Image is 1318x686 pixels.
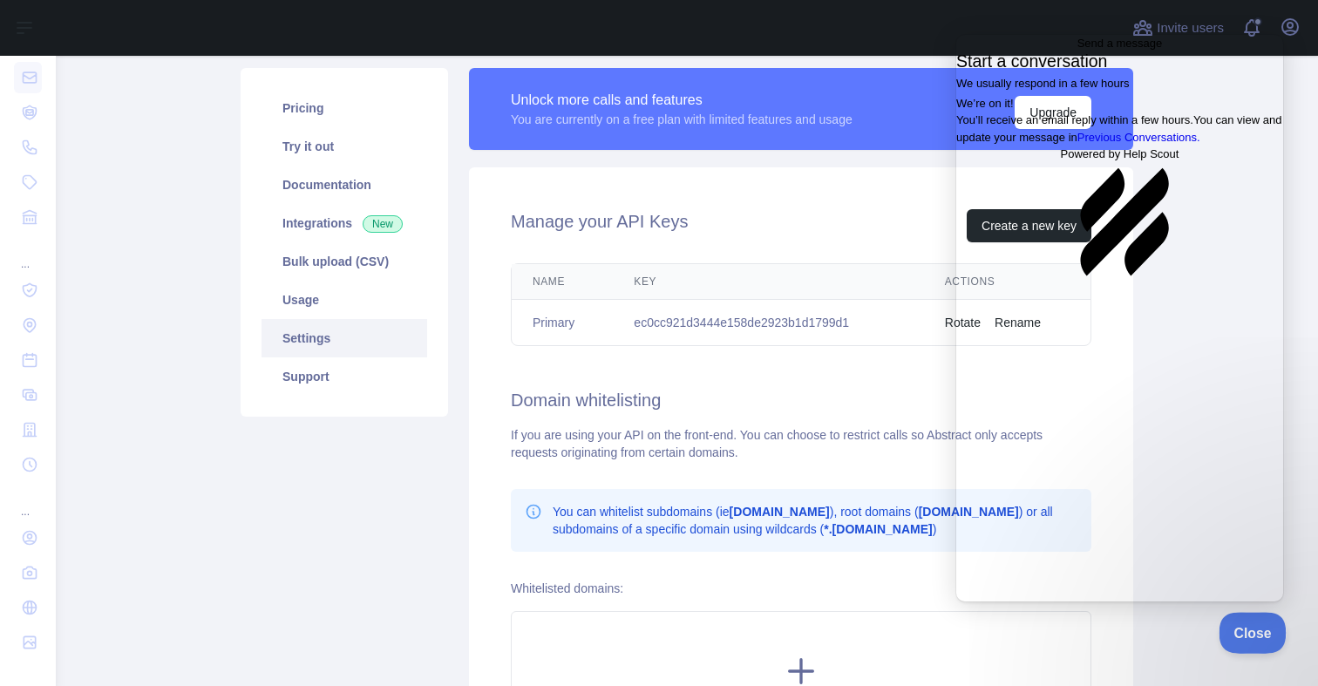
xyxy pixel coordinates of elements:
[14,236,42,271] div: ...
[553,503,1077,538] p: You can whitelist subdomains (ie ), root domains ( ) or all subdomains of a specific domain using...
[511,426,1091,461] div: If you are using your API on the front-end. You can choose to restrict calls so Abstract only acc...
[919,505,1019,519] b: [DOMAIN_NAME]
[262,281,427,319] a: Usage
[512,264,613,300] th: Name
[262,127,427,166] a: Try it out
[262,357,427,396] a: Support
[1129,14,1227,42] button: Invite users
[1219,612,1287,653] iframe: Help Scout Beacon - Close
[511,581,623,595] label: Whitelisted domains:
[1157,18,1224,38] span: Invite users
[14,484,42,519] div: ...
[262,166,427,204] a: Documentation
[945,314,981,331] button: Rotate
[511,111,853,128] div: You are currently on a free plan with limited features and usage
[613,264,923,300] th: Key
[956,35,1283,601] iframe: Help Scout Beacon - Live Chat, Contact Form, and Knowledge Base
[262,319,427,357] a: Settings
[363,215,403,233] span: New
[511,209,688,242] h2: Manage your API Keys
[262,89,427,127] a: Pricing
[924,264,1090,300] th: Actions
[730,505,830,519] b: [DOMAIN_NAME]
[824,522,932,536] b: *.[DOMAIN_NAME]
[262,242,427,281] a: Bulk upload (CSV)
[262,204,427,242] a: Integrations New
[511,90,853,111] div: Unlock more calls and features
[511,388,1091,412] h2: Domain whitelisting
[512,300,613,346] td: Primary
[613,300,923,346] td: ec0cc921d3444e158de2923b1d1799d1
